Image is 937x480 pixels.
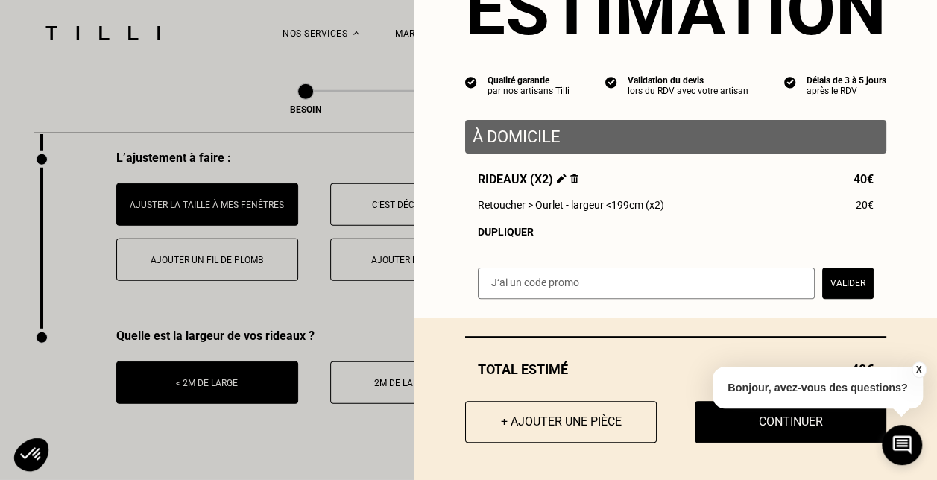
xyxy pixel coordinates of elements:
[628,75,748,86] div: Validation du devis
[557,174,567,183] img: Éditer
[854,172,874,186] span: 40€
[478,172,578,186] span: Rideaux (x2)
[570,174,578,183] img: Supprimer
[807,86,886,96] div: après le RDV
[488,75,570,86] div: Qualité garantie
[628,86,748,96] div: lors du RDV avec votre artisan
[488,86,570,96] div: par nos artisans Tilli
[478,268,815,299] input: J‘ai un code promo
[807,75,886,86] div: Délais de 3 à 5 jours
[465,361,886,377] div: Total estimé
[605,75,617,89] img: icon list info
[465,75,477,89] img: icon list info
[478,226,874,238] div: Dupliquer
[478,199,664,211] span: Retoucher > Ourlet - largeur <199cm (x2)
[911,361,926,378] button: X
[713,367,923,408] p: Bonjour, avez-vous des questions?
[856,199,874,211] span: 20€
[473,127,879,146] p: À domicile
[784,75,796,89] img: icon list info
[465,401,657,443] button: + Ajouter une pièce
[822,268,874,299] button: Valider
[695,401,886,443] button: Continuer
